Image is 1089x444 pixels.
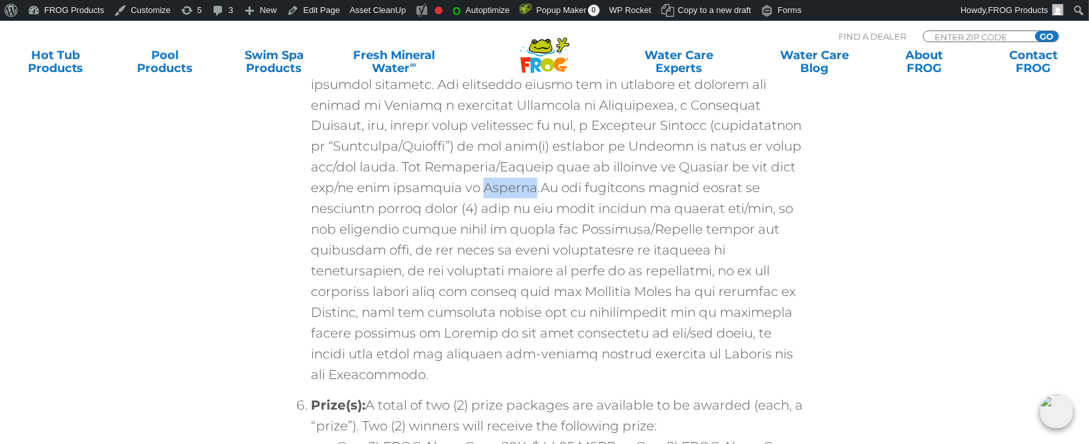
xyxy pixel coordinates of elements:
[610,49,748,75] a: Water CareExperts
[311,398,365,413] strong: Prize(s):
[991,49,1076,75] a: ContactFROG
[588,5,600,16] span: 0
[13,49,98,75] a: Hot TubProducts
[435,6,443,14] div: Focus keyphrase not set
[122,49,207,75] a: PoolProducts
[881,49,966,75] a: AboutFROG
[838,31,906,42] p: Find A Dealer
[1035,31,1058,42] input: GO
[232,49,317,75] a: Swim SpaProducts
[341,49,447,75] a: Fresh MineralWater∞
[410,59,416,69] sup: ∞
[988,5,1048,15] span: FROG Products
[1040,395,1073,428] img: openIcon
[933,31,1021,42] input: Zip Code Form
[772,49,857,75] a: Water CareBlog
